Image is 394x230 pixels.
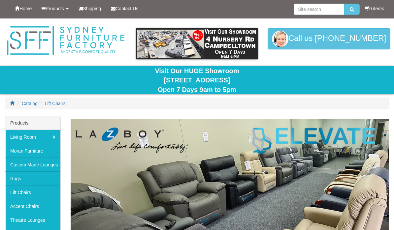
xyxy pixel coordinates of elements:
[46,6,64,11] span: Products
[5,116,60,130] div: Products
[5,130,60,144] a: Living Room
[45,101,66,106] a: Lift Chairs
[5,171,60,185] a: Rugs
[115,6,138,11] span: Contact Us
[365,5,384,12] li: 0 items
[37,0,73,17] a: Products
[5,185,60,199] a: Lift Chairs
[19,6,32,11] span: Home
[22,101,38,106] a: Catalog
[74,0,106,17] a: Shipping
[5,25,126,56] img: Sydney Furniture Factory
[106,0,143,17] a: Contact Us
[5,144,60,158] a: Moran Furniture
[136,28,258,59] img: showroom.gif
[5,199,60,213] a: Accent Chairs
[294,4,344,15] input: Site search
[5,66,389,95] div: Visit Our HUGE Showroom [STREET_ADDRESS] Open 7 Days 9am to 5pm
[83,6,101,11] span: Shipping
[10,0,37,17] a: Home
[5,213,60,227] a: Theatre Lounges
[5,158,60,171] a: Custom Made Lounges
